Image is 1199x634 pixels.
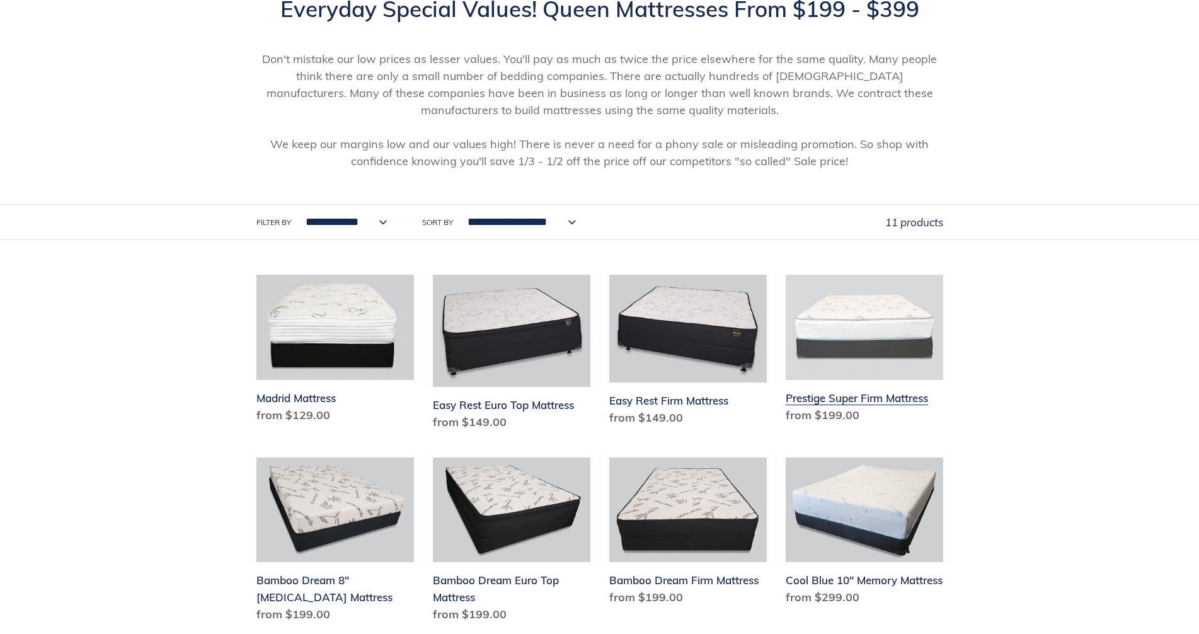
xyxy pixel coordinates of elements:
a: Madrid Mattress [256,275,414,429]
a: Easy Rest Euro Top Mattress [433,275,590,435]
label: Filter by [256,217,291,228]
a: Easy Rest Firm Mattress [609,275,767,431]
a: Prestige Super Firm Mattress [786,275,943,429]
span: Don't mistake our low prices as lesser values. You'll pay as much as twice the price elsewhere fo... [262,52,937,117]
a: Bamboo Dream Euro Top Mattress [433,458,590,628]
a: Cool Blue 10" Memory Mattress [786,458,943,611]
a: Bamboo Dream 8" Memory Foam Mattress [256,458,414,628]
label: Sort by [422,217,453,228]
span: 11 products [885,216,943,229]
span: We keep our margins low and our values high! There is never a need for a phony sale or misleading... [270,137,929,168]
a: Bamboo Dream Firm Mattress [609,458,767,611]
